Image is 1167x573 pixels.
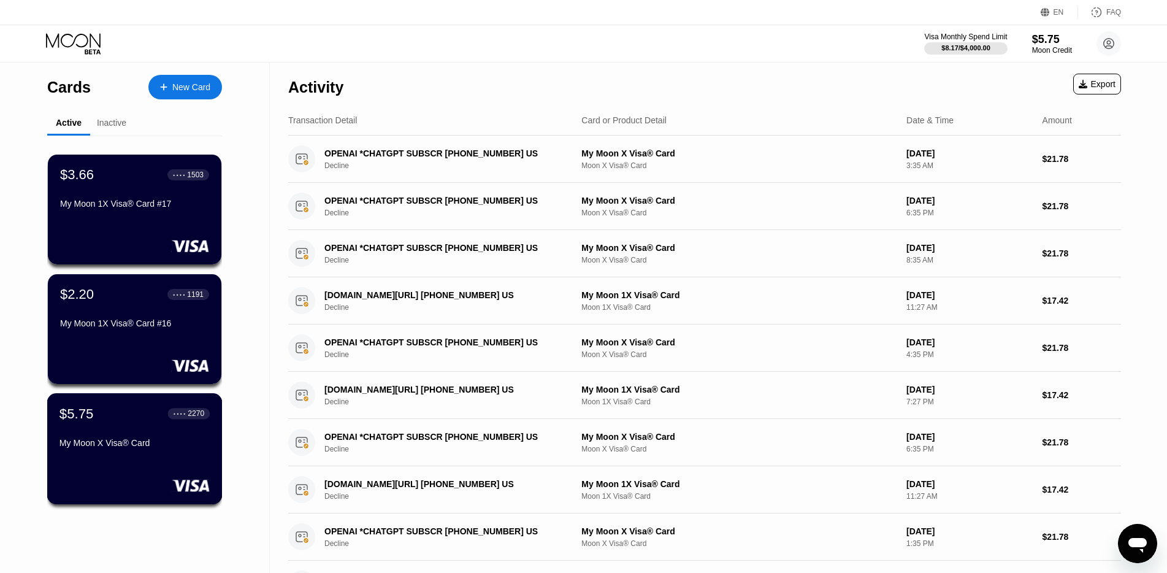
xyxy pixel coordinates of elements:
[288,136,1121,183] div: OPENAI *CHATGPT SUBSCR [PHONE_NUMBER] USDeclineMy Moon X Visa® CardMoon X Visa® Card[DATE]3:35 AM...
[581,290,897,300] div: My Moon 1X Visa® Card
[324,243,562,253] div: OPENAI *CHATGPT SUBSCR [PHONE_NUMBER] US
[581,209,897,217] div: Moon X Visa® Card
[324,432,562,442] div: OPENAI *CHATGPT SUBSCR [PHONE_NUMBER] US
[324,539,580,548] div: Decline
[324,492,580,501] div: Decline
[324,148,562,158] div: OPENAI *CHATGPT SUBSCR [PHONE_NUMBER] US
[906,337,1032,347] div: [DATE]
[60,167,94,183] div: $3.66
[1118,524,1157,563] iframe: Button to launch messaging window, conversation in progress
[581,337,897,347] div: My Moon X Visa® Card
[906,303,1032,312] div: 11:27 AM
[172,82,210,93] div: New Card
[906,432,1032,442] div: [DATE]
[60,318,209,328] div: My Moon 1X Visa® Card #16
[324,526,562,536] div: OPENAI *CHATGPT SUBSCR [PHONE_NUMBER] US
[288,115,357,125] div: Transaction Detail
[906,479,1032,489] div: [DATE]
[1054,8,1064,17] div: EN
[324,445,580,453] div: Decline
[288,466,1121,513] div: [DOMAIN_NAME][URL] [PHONE_NUMBER] USDeclineMy Moon 1X Visa® CardMoon 1X Visa® Card[DATE]11:27 AM$...
[906,350,1032,359] div: 4:35 PM
[148,75,222,99] div: New Card
[1043,201,1121,211] div: $21.78
[906,209,1032,217] div: 6:35 PM
[288,183,1121,230] div: OPENAI *CHATGPT SUBSCR [PHONE_NUMBER] USDeclineMy Moon X Visa® CardMoon X Visa® Card[DATE]6:35 PM...
[581,303,897,312] div: Moon 1X Visa® Card
[324,161,580,170] div: Decline
[324,256,580,264] div: Decline
[906,115,954,125] div: Date & Time
[56,118,82,128] div: Active
[59,406,94,421] div: $5.75
[906,161,1032,170] div: 3:35 AM
[906,539,1032,548] div: 1:35 PM
[324,337,562,347] div: OPENAI *CHATGPT SUBSCR [PHONE_NUMBER] US
[581,539,897,548] div: Moon X Visa® Card
[1043,485,1121,494] div: $17.42
[581,526,897,536] div: My Moon X Visa® Card
[1043,532,1121,542] div: $21.78
[581,385,897,394] div: My Moon 1X Visa® Card
[581,479,897,489] div: My Moon 1X Visa® Card
[581,350,897,359] div: Moon X Visa® Card
[906,256,1032,264] div: 8:35 AM
[1073,74,1121,94] div: Export
[48,274,221,384] div: $2.20● ● ● ●1191My Moon 1X Visa® Card #16
[906,398,1032,406] div: 7:27 PM
[288,372,1121,419] div: [DOMAIN_NAME][URL] [PHONE_NUMBER] USDeclineMy Moon 1X Visa® CardMoon 1X Visa® Card[DATE]7:27 PM$1...
[324,479,562,489] div: [DOMAIN_NAME][URL] [PHONE_NUMBER] US
[1079,79,1115,89] div: Export
[60,286,94,302] div: $2.20
[1043,390,1121,400] div: $17.42
[324,398,580,406] div: Decline
[581,243,897,253] div: My Moon X Visa® Card
[59,438,210,448] div: My Moon X Visa® Card
[47,79,91,96] div: Cards
[906,526,1032,536] div: [DATE]
[906,445,1032,453] div: 6:35 PM
[1106,8,1121,17] div: FAQ
[581,161,897,170] div: Moon X Visa® Card
[174,412,186,415] div: ● ● ● ●
[1032,46,1072,55] div: Moon Credit
[1043,296,1121,306] div: $17.42
[48,394,221,504] div: $5.75● ● ● ●2270My Moon X Visa® Card
[906,243,1032,253] div: [DATE]
[288,419,1121,466] div: OPENAI *CHATGPT SUBSCR [PHONE_NUMBER] USDeclineMy Moon X Visa® CardMoon X Visa® Card[DATE]6:35 PM...
[581,445,897,453] div: Moon X Visa® Card
[288,513,1121,561] div: OPENAI *CHATGPT SUBSCR [PHONE_NUMBER] USDeclineMy Moon X Visa® CardMoon X Visa® Card[DATE]1:35 PM...
[187,290,204,299] div: 1191
[1043,248,1121,258] div: $21.78
[324,209,580,217] div: Decline
[97,118,126,128] div: Inactive
[581,148,897,158] div: My Moon X Visa® Card
[188,409,204,418] div: 2270
[288,325,1121,372] div: OPENAI *CHATGPT SUBSCR [PHONE_NUMBER] USDeclineMy Moon X Visa® CardMoon X Visa® Card[DATE]4:35 PM...
[1043,437,1121,447] div: $21.78
[1078,6,1121,18] div: FAQ
[924,33,1007,41] div: Visa Monthly Spend Limit
[581,492,897,501] div: Moon 1X Visa® Card
[1043,115,1072,125] div: Amount
[173,173,185,177] div: ● ● ● ●
[906,196,1032,206] div: [DATE]
[906,492,1032,501] div: 11:27 AM
[581,398,897,406] div: Moon 1X Visa® Card
[581,432,897,442] div: My Moon X Visa® Card
[924,33,1007,55] div: Visa Monthly Spend Limit$8.17/$4,000.00
[906,148,1032,158] div: [DATE]
[906,290,1032,300] div: [DATE]
[324,196,562,206] div: OPENAI *CHATGPT SUBSCR [PHONE_NUMBER] US
[581,196,897,206] div: My Moon X Visa® Card
[288,79,343,96] div: Activity
[1041,6,1078,18] div: EN
[1043,154,1121,164] div: $21.78
[324,385,562,394] div: [DOMAIN_NAME][URL] [PHONE_NUMBER] US
[324,350,580,359] div: Decline
[60,199,209,209] div: My Moon 1X Visa® Card #17
[288,277,1121,325] div: [DOMAIN_NAME][URL] [PHONE_NUMBER] USDeclineMy Moon 1X Visa® CardMoon 1X Visa® Card[DATE]11:27 AM$...
[288,230,1121,277] div: OPENAI *CHATGPT SUBSCR [PHONE_NUMBER] USDeclineMy Moon X Visa® CardMoon X Visa® Card[DATE]8:35 AM...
